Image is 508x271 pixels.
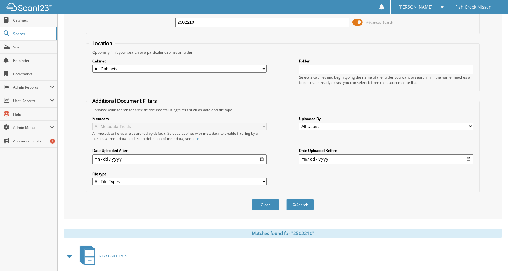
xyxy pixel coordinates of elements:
label: Metadata [92,116,267,121]
span: Admin Reports [13,85,50,90]
label: File type [92,171,267,177]
label: Folder [299,59,473,64]
span: Bookmarks [13,71,54,77]
a: here [191,136,199,141]
span: NEW CAR DEALS [99,253,127,259]
img: scan123-logo-white.svg [6,3,52,11]
input: start [92,154,267,164]
div: Select a cabinet and begin typing the name of the folder you want to search in. If the name match... [299,75,473,85]
a: NEW CAR DEALS [76,244,127,268]
span: Cabinets [13,18,54,23]
label: Cabinet [92,59,267,64]
span: Admin Menu [13,125,50,130]
input: end [299,154,473,164]
div: All metadata fields are searched by default. Select a cabinet with metadata to enable filtering b... [92,131,267,141]
button: Clear [252,199,279,210]
span: Search [13,31,53,36]
div: Matches found for "2502210" [64,229,502,238]
div: Enhance your search for specific documents using filters such as date and file type. [89,107,476,112]
span: Help [13,112,54,117]
button: Search [286,199,314,210]
label: Date Uploaded After [92,148,267,153]
legend: Location [89,40,115,47]
span: Reminders [13,58,54,63]
span: Fish Creek Nissan [455,5,492,9]
label: Uploaded By [299,116,473,121]
span: User Reports [13,98,50,103]
span: Announcements [13,138,54,144]
span: [PERSON_NAME] [398,5,433,9]
iframe: Chat Widget [477,242,508,271]
span: Scan [13,45,54,50]
div: 1 [50,139,55,144]
legend: Additional Document Filters [89,98,160,104]
span: Advanced Search [366,20,393,25]
div: Optionally limit your search to a particular cabinet or folder [89,50,476,55]
label: Date Uploaded Before [299,148,473,153]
